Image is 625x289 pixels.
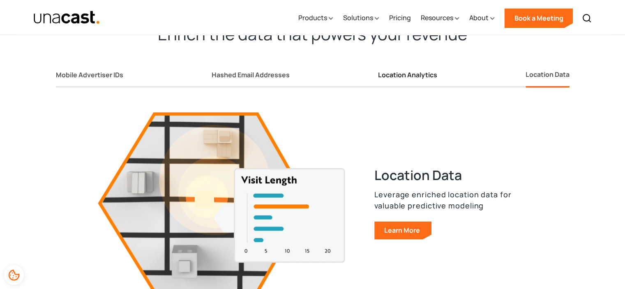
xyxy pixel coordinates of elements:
img: Unacast text logo [33,10,100,25]
p: Leverage enriched location data for valuable predictive modeling [374,189,527,211]
div: Resources [420,1,459,35]
div: Hashed Email Addresses [212,71,290,79]
h2: Enrich the data that powers your revenue [50,23,576,45]
a: Learn More [374,221,431,239]
h3: Location Data [374,166,527,184]
div: Solutions [343,13,373,23]
div: Location Data [526,69,570,79]
a: Book a Meeting [504,8,573,28]
div: About [469,13,488,23]
div: Products [298,1,333,35]
div: Resources [420,13,453,23]
div: Solutions [343,1,379,35]
div: Products [298,13,327,23]
img: Search icon [582,13,592,23]
a: home [33,10,100,25]
a: Pricing [389,1,411,35]
div: About [469,1,494,35]
div: Mobile Advertiser IDs [56,71,123,79]
div: Location Analytics [378,71,437,79]
div: Cookie Preferences [4,265,24,285]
